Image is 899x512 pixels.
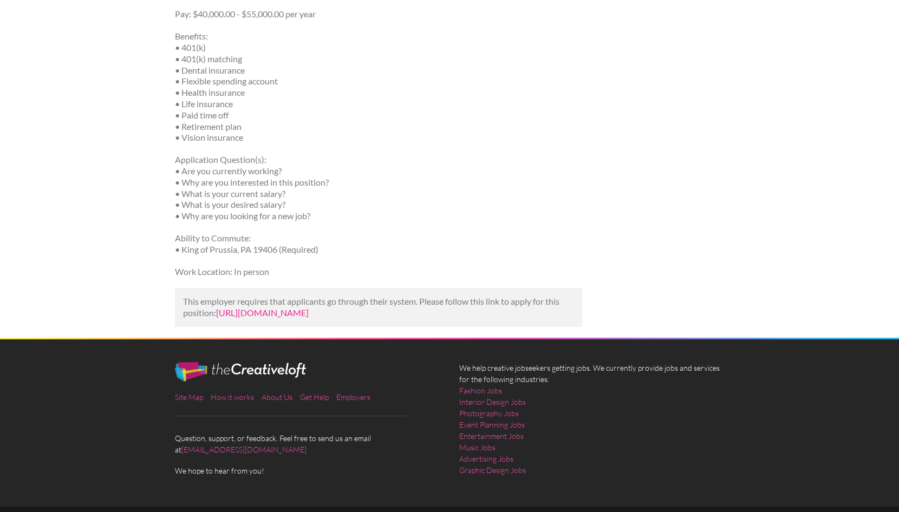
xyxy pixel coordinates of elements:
a: [EMAIL_ADDRESS][DOMAIN_NAME] [181,445,307,454]
a: Interior Design Jobs [459,396,526,408]
a: Entertainment Jobs [459,430,524,442]
div: Question, support, or feedback. Feel free to send us an email at [165,362,449,476]
a: Advertising Jobs [459,453,513,464]
a: [URL][DOMAIN_NAME] [216,307,309,318]
a: Graphic Design Jobs [459,464,526,476]
a: Event Planning Jobs [459,419,525,430]
p: Pay: $40,000.00 - $55,000.00 per year [175,9,583,20]
p: Ability to Commute: • King of Prussia, PA 19406 (Required) [175,233,583,255]
p: This employer requires that applicants go through their system. Please follow this link to apply ... [183,296,575,319]
a: How it works [211,392,254,402]
img: The Creative Loft [175,362,306,382]
p: Work Location: In person [175,266,583,278]
a: Music Jobs [459,442,496,453]
a: Fashion Jobs [459,385,502,396]
a: Site Map [175,392,203,402]
a: Get Help [300,392,329,402]
p: Application Question(s): • Are you currently working? • Why are you interested in this position? ... [175,154,583,222]
a: Employers [336,392,370,402]
p: Benefits: • 401(k) • 401(k) matching • Dental insurance • Flexible spending account • Health insu... [175,31,583,143]
span: We hope to hear from you! [175,465,440,476]
a: About Us [262,392,292,402]
div: We help creative jobseekers getting jobs. We currently provide jobs and services for the followin... [449,362,734,484]
a: Photography Jobs [459,408,519,419]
